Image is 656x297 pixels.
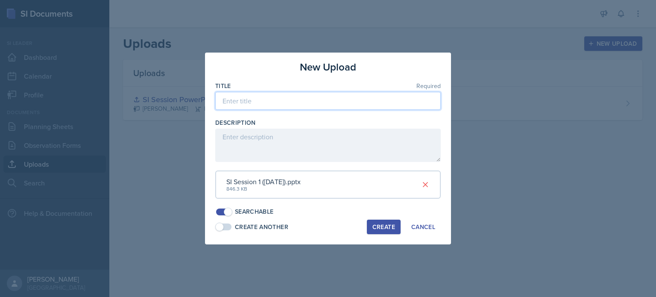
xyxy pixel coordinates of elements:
h3: New Upload [300,59,356,75]
span: Required [416,83,441,89]
div: 846.3 KB [226,185,301,193]
button: Create [367,220,401,234]
input: Enter title [215,92,441,110]
div: Create [372,223,395,230]
label: Title [215,82,231,90]
div: Searchable [235,207,274,216]
label: Description [215,118,256,127]
div: SI Session 1 ([DATE]).pptx [226,176,301,187]
div: Cancel [411,223,435,230]
div: Create Another [235,223,288,232]
button: Cancel [406,220,441,234]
